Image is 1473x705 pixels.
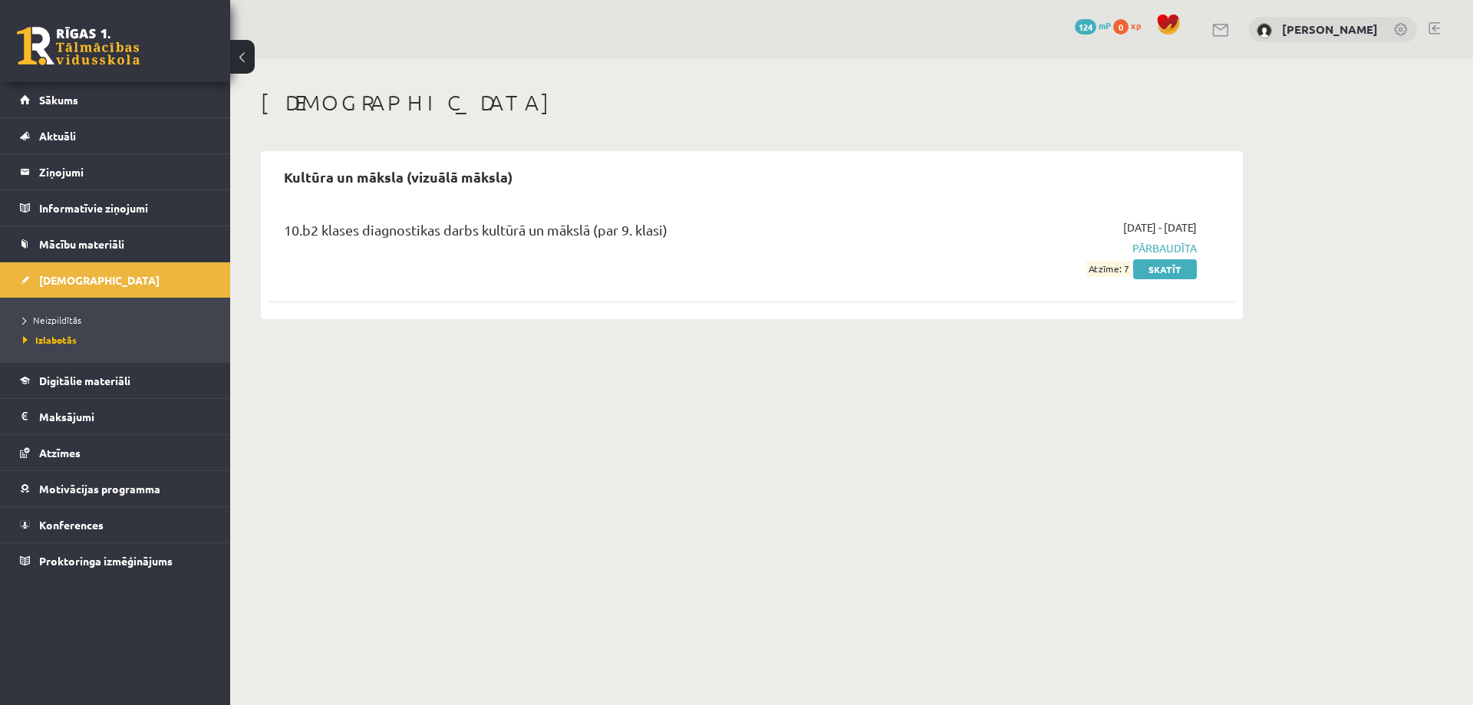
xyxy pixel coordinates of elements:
a: [DEMOGRAPHIC_DATA] [20,262,211,298]
span: Aktuāli [39,129,76,143]
span: Atzīme: 7 [1086,261,1131,277]
a: Sākums [20,82,211,117]
a: Mācību materiāli [20,226,211,262]
span: [DATE] - [DATE] [1123,219,1197,236]
a: Izlabotās [23,333,215,347]
span: Digitālie materiāli [39,374,130,387]
legend: Ziņojumi [39,154,211,189]
span: 124 [1075,19,1096,35]
span: mP [1099,19,1111,31]
span: Pārbaudīta [908,240,1197,256]
a: Informatīvie ziņojumi [20,190,211,226]
span: Atzīmes [39,446,81,460]
a: Skatīt [1133,259,1197,279]
span: xp [1131,19,1141,31]
a: Rīgas 1. Tālmācības vidusskola [17,27,140,65]
span: Neizpildītās [23,314,81,326]
span: Motivācijas programma [39,482,160,496]
a: Aktuāli [20,118,211,153]
a: Konferences [20,507,211,542]
a: Ziņojumi [20,154,211,189]
a: [PERSON_NAME] [1282,21,1378,37]
span: Mācību materiāli [39,237,124,251]
span: Izlabotās [23,334,77,346]
div: 10.b2 klases diagnostikas darbs kultūrā un mākslā (par 9. klasi) [284,219,885,248]
a: Motivācijas programma [20,471,211,506]
a: Proktoringa izmēģinājums [20,543,211,578]
span: [DEMOGRAPHIC_DATA] [39,273,160,287]
legend: Maksājumi [39,399,211,434]
span: 0 [1113,19,1129,35]
a: Atzīmes [20,435,211,470]
h2: Kultūra un māksla (vizuālā māksla) [269,159,528,195]
a: 0 xp [1113,19,1148,31]
span: Sākums [39,93,78,107]
span: Konferences [39,518,104,532]
span: Proktoringa izmēģinājums [39,554,173,568]
img: Emīls Miķelsons [1257,23,1272,38]
a: Neizpildītās [23,313,215,327]
a: 124 mP [1075,19,1111,31]
a: Digitālie materiāli [20,363,211,398]
a: Maksājumi [20,399,211,434]
legend: Informatīvie ziņojumi [39,190,211,226]
h1: [DEMOGRAPHIC_DATA] [261,90,1243,116]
